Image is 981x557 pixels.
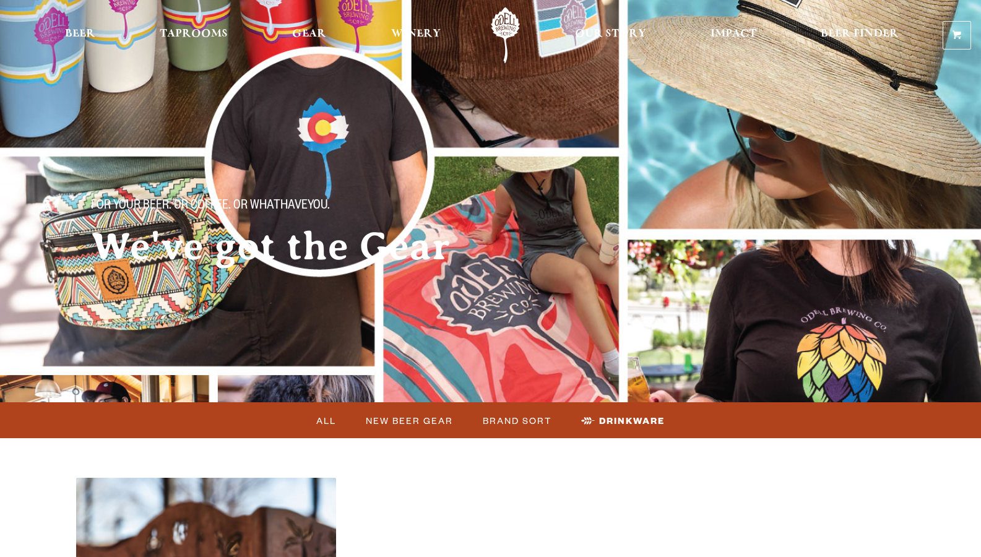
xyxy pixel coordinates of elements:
span: Taprooms [160,29,228,39]
a: All [311,405,341,436]
a: Gear [284,7,334,63]
a: Drinkware [576,405,670,436]
h2: We've got the Gear [91,225,477,267]
span: Winery [391,29,441,39]
a: Impact [702,7,764,63]
span: Our Story [575,29,646,39]
a: Odell Home [482,7,529,63]
span: Beer Finder [821,29,899,39]
a: Our Story [567,7,654,63]
a: Winery [383,7,449,63]
span: All [316,410,336,431]
a: Beer Finder [813,7,907,63]
a: Brand Sort [478,405,556,436]
a: New Beer Gear [361,405,458,436]
span: Brand Sort [483,410,551,431]
span: Gear [292,29,326,39]
a: Taprooms [152,7,236,63]
span: Beer [65,29,95,39]
span: For Your Beer. Or Coffee. Or Whathaveyou. [91,199,330,215]
span: New Beer Gear [366,410,453,431]
a: Beer [57,7,103,63]
span: Drinkware [599,410,665,431]
span: Impact [711,29,756,39]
